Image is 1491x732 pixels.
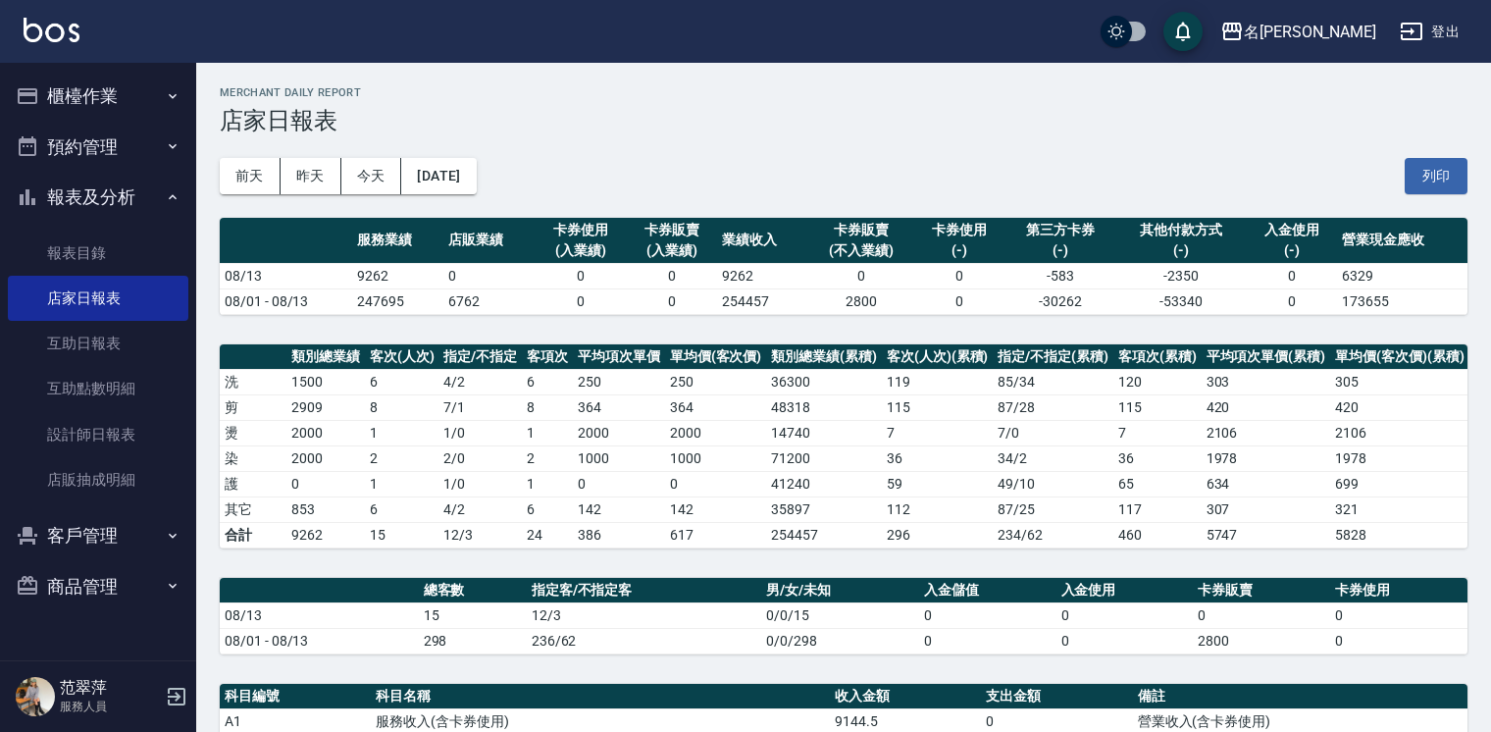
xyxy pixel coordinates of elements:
th: 指定/不指定(累積) [993,344,1113,370]
td: 2800 [809,288,914,314]
td: 634 [1202,471,1331,497]
td: 9262 [352,263,443,288]
td: 合計 [220,522,286,548]
td: 2106 [1330,420,1468,445]
td: 250 [573,369,665,394]
th: 備註 [1133,684,1467,709]
th: 客次(人次) [365,344,439,370]
div: (-) [1121,240,1242,261]
td: 2800 [1193,628,1330,654]
a: 店販抽成明細 [8,457,188,502]
td: 1 / 0 [438,471,522,497]
div: 其他付款方式 [1121,220,1242,240]
th: 卡券使用 [1330,578,1467,603]
td: 36 [1113,445,1202,471]
button: save [1163,12,1203,51]
button: 報表及分析 [8,172,188,223]
td: 7 [1113,420,1202,445]
th: 服務業績 [352,218,443,264]
td: 247695 [352,288,443,314]
td: 8 [365,394,439,420]
div: (入業績) [631,240,712,261]
td: 6 [522,369,573,394]
td: 41240 [766,471,882,497]
th: 類別總業績 [286,344,365,370]
td: 0 [919,602,1056,628]
td: 296 [882,522,994,548]
td: 254457 [766,522,882,548]
img: Logo [24,18,79,42]
h3: 店家日報表 [220,107,1467,134]
td: 34 / 2 [993,445,1113,471]
th: 科目名稱 [371,684,829,709]
td: 298 [419,628,527,654]
td: 853 [286,497,365,522]
td: 1978 [1202,445,1331,471]
td: 4 / 2 [438,497,522,522]
td: 2000 [573,420,665,445]
td: 234/62 [993,522,1113,548]
td: 699 [1330,471,1468,497]
td: 112 [882,497,994,522]
td: 15 [365,522,439,548]
td: -30262 [1005,288,1116,314]
td: 0 [535,263,626,288]
td: 5747 [1202,522,1331,548]
div: (-) [919,240,1001,261]
th: 支出金額 [981,684,1132,709]
a: 報表目錄 [8,231,188,276]
td: 1 [522,420,573,445]
td: 2909 [286,394,365,420]
h2: Merchant Daily Report [220,86,1467,99]
td: -2350 [1116,263,1247,288]
td: 2000 [286,420,365,445]
div: 卡券使用 [540,220,621,240]
td: 0 [1330,602,1467,628]
td: 386 [573,522,665,548]
th: 男/女/未知 [761,578,919,603]
div: 卡券販賣 [814,220,909,240]
th: 店販業績 [443,218,535,264]
th: 客項次 [522,344,573,370]
td: 0 [1056,602,1194,628]
td: 617 [665,522,767,548]
td: 0 [914,263,1005,288]
td: 0 [1193,602,1330,628]
td: 0/0/298 [761,628,919,654]
td: 2106 [1202,420,1331,445]
th: 客項次(累積) [1113,344,1202,370]
td: 14740 [766,420,882,445]
table: a dense table [220,578,1467,654]
p: 服務人員 [60,698,160,715]
td: 236/62 [527,628,761,654]
th: 平均項次單價(累積) [1202,344,1331,370]
td: 1 [365,471,439,497]
td: 420 [1330,394,1468,420]
td: 142 [665,497,767,522]
div: 入金使用 [1251,220,1332,240]
th: 卡券販賣 [1193,578,1330,603]
td: 2 [365,445,439,471]
th: 入金使用 [1056,578,1194,603]
td: 303 [1202,369,1331,394]
th: 總客數 [419,578,527,603]
div: 第三方卡券 [1010,220,1111,240]
td: -53340 [1116,288,1247,314]
td: 120 [1113,369,1202,394]
td: 08/13 [220,263,352,288]
td: 6 [365,497,439,522]
td: 35897 [766,497,882,522]
h5: 范翠萍 [60,678,160,698]
td: 2000 [665,420,767,445]
td: 250 [665,369,767,394]
td: 36300 [766,369,882,394]
th: 平均項次單價 [573,344,665,370]
th: 單均價(客次價) [665,344,767,370]
div: 卡券使用 [919,220,1001,240]
td: 9262 [717,263,808,288]
div: 卡券販賣 [631,220,712,240]
td: 307 [1202,497,1331,522]
td: 0 [443,263,535,288]
td: 洗 [220,369,286,394]
td: 117 [1113,497,1202,522]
